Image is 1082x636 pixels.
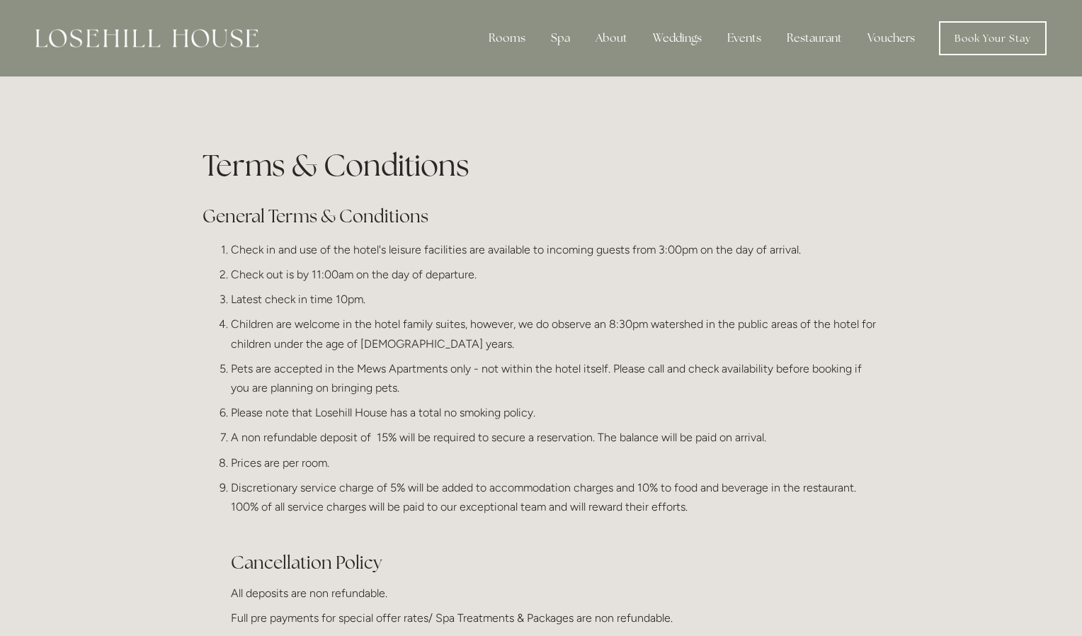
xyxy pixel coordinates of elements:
[231,265,879,284] p: Check out is by 11:00am on the day of departure.
[775,24,853,52] div: Restaurant
[642,24,713,52] div: Weddings
[35,29,258,47] img: Losehill House
[939,21,1047,55] a: Book Your Stay
[584,24,639,52] div: About
[231,359,879,397] p: Pets are accepted in the Mews Apartments only - not within the hotel itself. Please call and chec...
[540,24,581,52] div: Spa
[231,608,879,628] p: Full pre payments for special offer rates/ Spa Treatments & Packages are non refundable.
[231,240,879,259] p: Check in and use of the hotel's leisure facilities are available to incoming guests from 3:00pm o...
[231,453,879,472] p: Prices are per room.
[203,144,879,186] h1: Terms & Conditions
[231,403,879,422] p: Please note that Losehill House has a total no smoking policy.
[231,584,879,603] p: All deposits are non refundable.
[231,478,879,516] p: Discretionary service charge of 5% will be added to accommodation charges and 10% to food and bev...
[231,314,879,353] p: Children are welcome in the hotel family suites, however, we do observe an 8:30pm watershed in th...
[856,24,926,52] a: Vouchers
[231,428,879,447] p: A non refundable deposit of 15% will be required to secure a reservation. The balance will be pai...
[477,24,537,52] div: Rooms
[231,290,879,309] p: Latest check in time 10pm.
[231,526,879,575] h2: Cancellation Policy
[716,24,773,52] div: Events
[203,204,879,229] h2: General Terms & Conditions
